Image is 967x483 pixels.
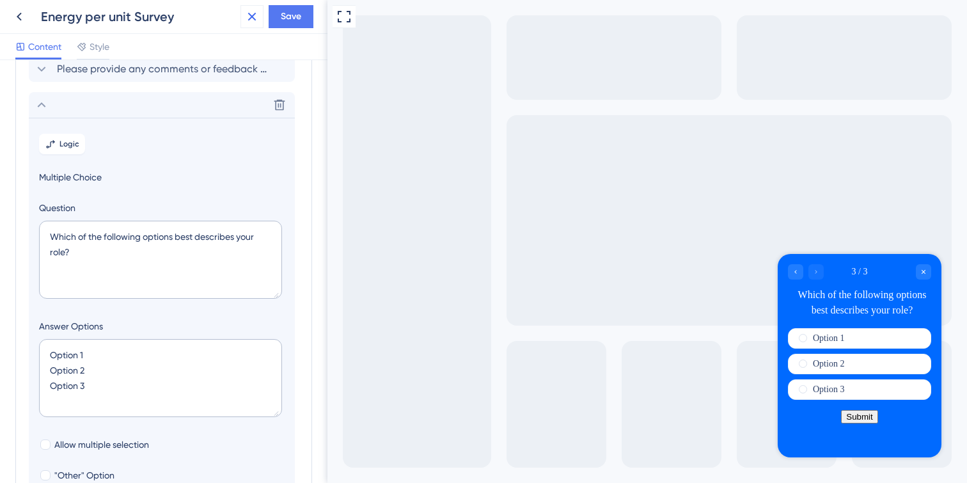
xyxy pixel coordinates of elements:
div: Energy per unit Survey [41,8,235,26]
span: "Other" Option [54,468,114,483]
span: Please provide any comments or feedback regarding your experience with our service. [57,61,268,77]
span: Content [28,39,61,54]
span: Save [281,9,301,24]
iframe: UserGuiding Survey [450,254,614,457]
label: Answer Options [39,319,285,334]
button: Save [269,5,313,28]
textarea: Option 1 Option 2 Option 3 [39,339,282,417]
textarea: Which of the following options best describes your role? [39,221,282,299]
span: Style [90,39,109,54]
button: Logic [39,134,85,154]
span: Allow multiple selection [54,437,149,452]
label: Question [39,200,285,216]
span: Logic [59,139,79,149]
span: Multiple Choice [39,170,285,185]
